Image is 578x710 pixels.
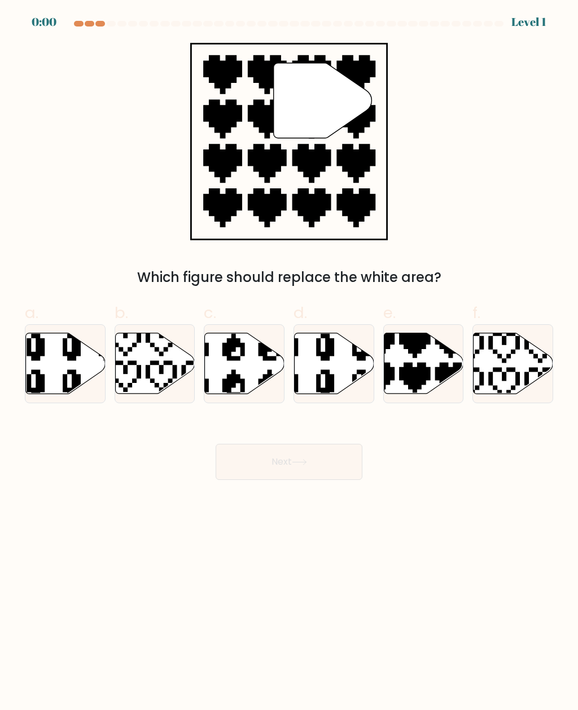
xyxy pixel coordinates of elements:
div: Level 1 [511,14,546,30]
span: c. [204,302,216,324]
g: " [274,63,372,138]
div: Which figure should replace the white area? [32,267,546,288]
span: d. [294,302,307,324]
span: e. [383,302,396,324]
span: f. [472,302,480,324]
div: 0:00 [32,14,56,30]
span: a. [25,302,38,324]
span: b. [115,302,128,324]
button: Next [216,444,362,480]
